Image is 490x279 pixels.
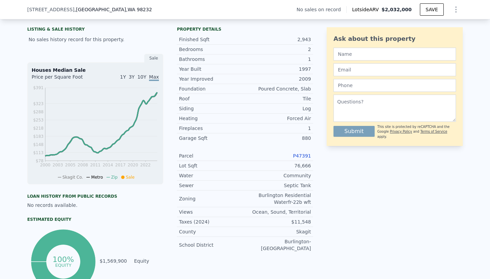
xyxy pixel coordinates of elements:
span: [STREET_ADDRESS] [27,6,75,13]
div: Burlington-[GEOGRAPHIC_DATA] [245,238,311,252]
td: $1,569,900 [99,257,127,265]
tspan: $288 [33,110,44,114]
button: SAVE [420,3,444,16]
div: Houses Median Sale [32,67,159,73]
div: Estimated Equity [27,217,163,222]
div: Sale [144,54,163,63]
div: Year Built [179,66,245,72]
a: P47391 [293,153,311,159]
div: Ocean, Sound, Territorial [245,209,311,215]
span: Skagit Co. [63,175,83,180]
div: County [179,228,245,235]
div: 1997 [245,66,311,72]
span: Zip [111,175,118,180]
div: Fireplaces [179,125,245,132]
tspan: $78 [36,159,44,163]
div: Finished Sqft [179,36,245,43]
tspan: 2011 [90,163,101,167]
div: Heating [179,115,245,122]
div: Burlington Residential Waterfr-22b wft [245,192,311,206]
td: Equity [133,257,163,265]
tspan: $391 [33,85,44,90]
div: 2,943 [245,36,311,43]
div: 2009 [245,76,311,82]
div: Forced Air [245,115,311,122]
span: Metro [91,175,103,180]
div: Price per Square Foot [32,73,95,84]
span: 1Y [120,74,126,80]
span: Sale [126,175,135,180]
div: School District [179,242,245,248]
div: This site is protected by reCAPTCHA and the Google and apply. [377,125,456,139]
div: Bedrooms [179,46,245,53]
span: , [GEOGRAPHIC_DATA] [75,6,152,13]
div: Sewer [179,182,245,189]
a: Privacy Policy [390,130,412,133]
span: Max [149,74,159,81]
tspan: 2008 [78,163,88,167]
span: Lotside ARV [352,6,381,13]
div: Community [245,172,311,179]
div: 76,666 [245,162,311,169]
div: Tile [245,95,311,102]
div: No records available. [27,202,163,209]
div: Year Improved [179,76,245,82]
input: Phone [333,79,456,92]
tspan: 2020 [128,163,138,167]
div: Bathrooms [179,56,245,63]
tspan: 2003 [53,163,63,167]
button: Submit [333,126,375,137]
div: 1 [245,56,311,63]
tspan: 2000 [40,163,51,167]
input: Name [333,48,456,61]
div: Water [179,172,245,179]
input: Email [333,63,456,76]
div: 1 [245,125,311,132]
tspan: equity [55,262,71,267]
div: Garage Sqft [179,135,245,142]
a: Terms of Service [420,130,447,133]
div: No sales history record for this property. [27,33,163,46]
span: $2,032,000 [381,7,412,12]
div: 2 [245,46,311,53]
span: 10Y [137,74,146,80]
div: 880 [245,135,311,142]
div: Roof [179,95,245,102]
div: Loan history from public records [27,194,163,199]
tspan: $113 [33,150,44,155]
tspan: 2005 [65,163,76,167]
div: Skagit [245,228,311,235]
tspan: $148 [33,142,44,147]
span: , WA 98232 [126,7,152,12]
div: Lot Sqft [179,162,245,169]
div: Views [179,209,245,215]
div: Foundation [179,85,245,92]
div: Parcel [179,152,245,159]
tspan: $253 [33,118,44,122]
div: Zoning [179,195,245,202]
div: LISTING & SALE HISTORY [27,27,163,33]
tspan: $218 [33,126,44,131]
div: Siding [179,105,245,112]
tspan: $323 [33,101,44,106]
div: No sales on record [297,6,346,13]
div: Taxes (2024) [179,218,245,225]
div: Log [245,105,311,112]
div: Septic Tank [245,182,311,189]
span: 3Y [129,74,134,80]
tspan: 2017 [115,163,126,167]
div: Property details [177,27,313,32]
div: $11,548 [245,218,311,225]
div: Poured Concrete, Slab [245,85,311,92]
div: Ask about this property [333,34,456,44]
tspan: 2014 [103,163,113,167]
tspan: 100% [52,255,74,264]
tspan: $183 [33,134,44,139]
button: Show Options [449,3,463,16]
tspan: 2022 [140,163,151,167]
